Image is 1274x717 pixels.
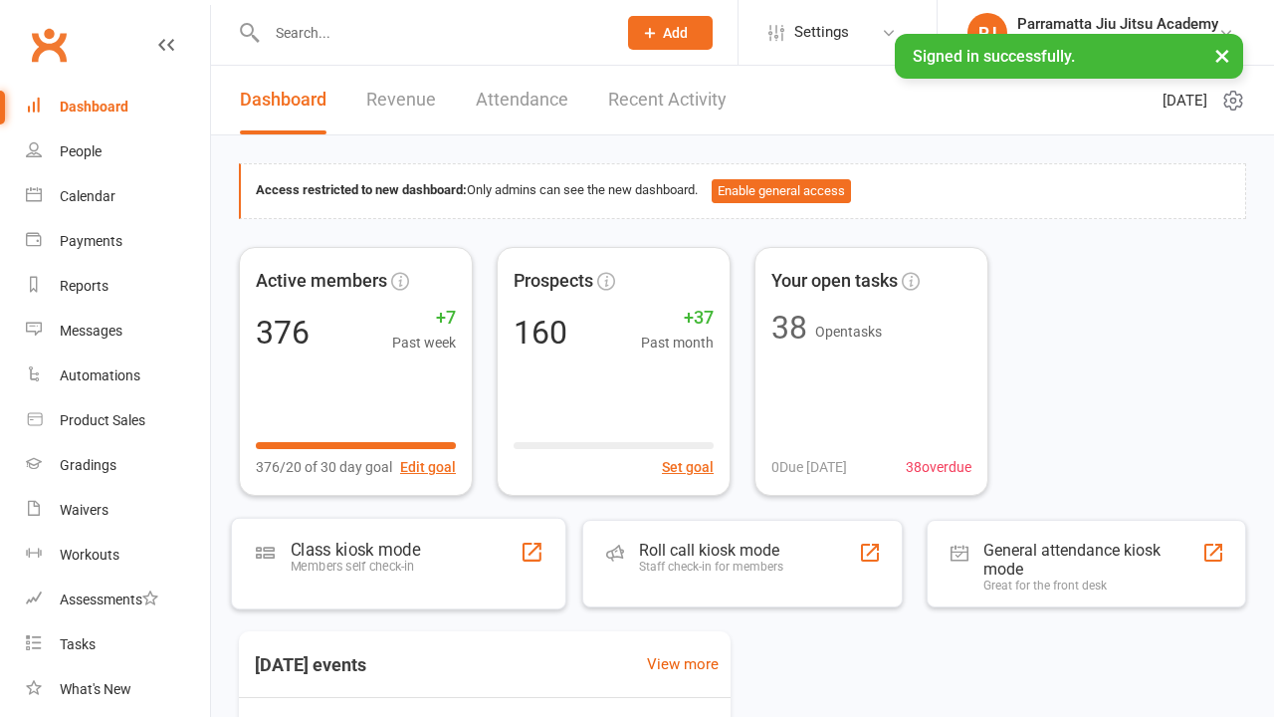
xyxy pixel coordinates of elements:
[60,367,140,383] div: Automations
[256,179,1230,203] div: Only admins can see the new dashboard.
[913,47,1075,66] span: Signed in successfully.
[26,398,210,443] a: Product Sales
[639,560,783,574] div: Staff check-in for members
[983,541,1202,579] div: General attendance kiosk mode
[26,533,210,578] a: Workouts
[26,309,210,354] a: Messages
[60,99,128,115] div: Dashboard
[60,278,108,294] div: Reports
[647,652,719,676] a: View more
[815,324,882,340] span: Open tasks
[641,304,714,333] span: +37
[291,559,420,574] div: Members self check-in
[983,579,1202,593] div: Great for the front desk
[794,10,849,55] span: Settings
[24,20,74,70] a: Clubworx
[476,66,568,134] a: Attendance
[60,323,122,339] div: Messages
[261,19,602,47] input: Search...
[291,539,420,559] div: Class kiosk mode
[1017,15,1218,33] div: Parramatta Jiu Jitsu Academy
[771,312,807,344] div: 38
[26,488,210,533] a: Waivers
[256,456,392,478] span: 376/20 of 30 day goal
[712,179,851,203] button: Enable general access
[60,188,115,204] div: Calendar
[256,317,310,349] div: 376
[26,622,210,667] a: Tasks
[514,317,567,349] div: 160
[256,182,467,197] strong: Access restricted to new dashboard:
[628,16,713,50] button: Add
[26,667,210,712] a: What's New
[60,457,116,473] div: Gradings
[26,264,210,309] a: Reports
[26,443,210,488] a: Gradings
[26,219,210,264] a: Payments
[771,267,898,296] span: Your open tasks
[639,541,783,560] div: Roll call kiosk mode
[60,636,96,652] div: Tasks
[26,354,210,398] a: Automations
[400,456,456,478] button: Edit goal
[60,592,158,607] div: Assessments
[60,143,102,159] div: People
[239,647,382,683] h3: [DATE] events
[967,13,1007,53] div: PJ
[514,267,593,296] span: Prospects
[60,233,122,249] div: Payments
[26,578,210,622] a: Assessments
[26,174,210,219] a: Calendar
[906,456,971,478] span: 38 overdue
[26,85,210,129] a: Dashboard
[771,456,847,478] span: 0 Due [DATE]
[392,332,456,354] span: Past week
[60,502,108,518] div: Waivers
[60,681,131,697] div: What's New
[240,66,326,134] a: Dashboard
[641,332,714,354] span: Past month
[256,267,387,296] span: Active members
[1163,89,1207,113] span: [DATE]
[608,66,727,134] a: Recent Activity
[60,547,119,563] div: Workouts
[1204,34,1240,77] button: ×
[392,304,456,333] span: +7
[662,456,714,478] button: Set goal
[60,412,145,428] div: Product Sales
[1017,33,1218,51] div: Parramatta Jiu Jitsu Academy
[663,25,688,41] span: Add
[366,66,436,134] a: Revenue
[26,129,210,174] a: People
